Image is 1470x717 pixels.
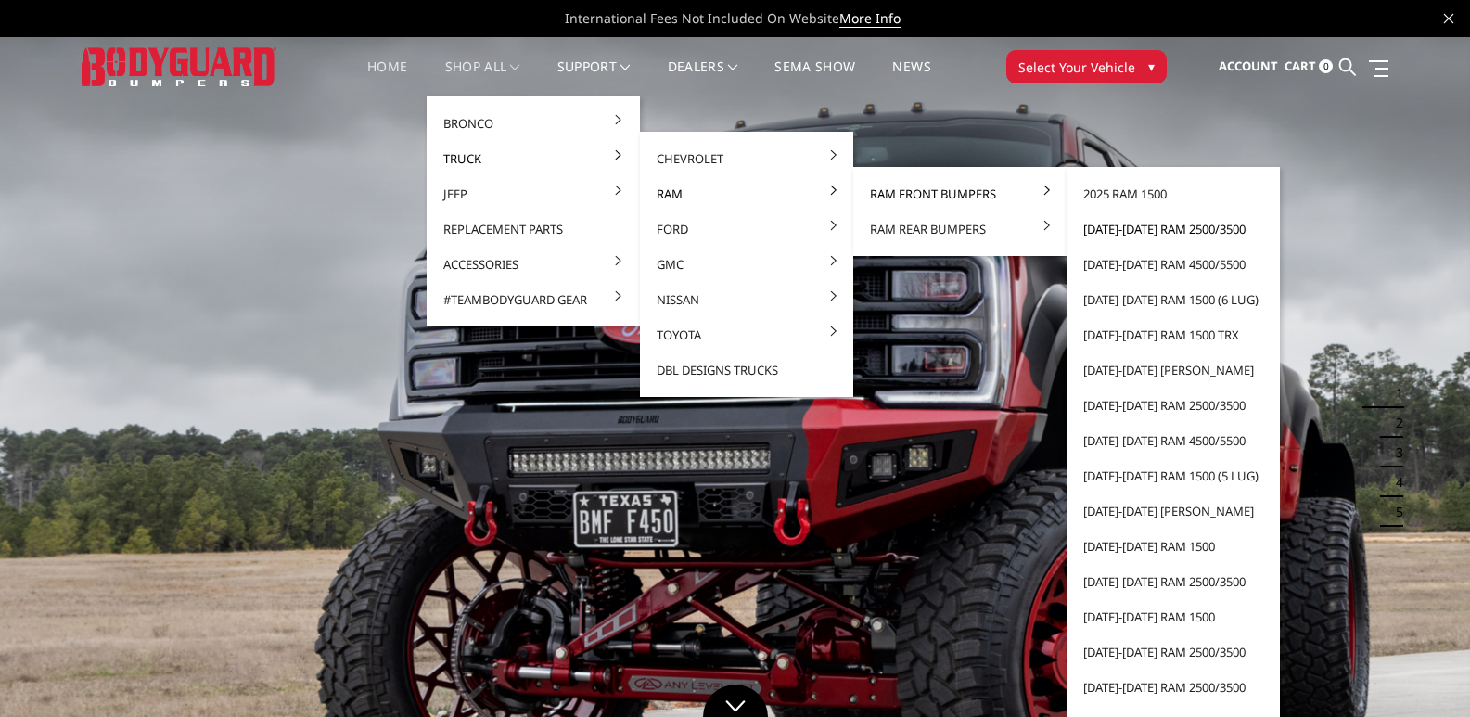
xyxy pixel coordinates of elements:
[82,47,276,85] img: BODYGUARD BUMPERS
[647,317,846,352] a: Toyota
[1074,493,1272,529] a: [DATE]-[DATE] [PERSON_NAME]
[1074,388,1272,423] a: [DATE]-[DATE] Ram 2500/3500
[647,176,846,211] a: Ram
[668,60,738,96] a: Dealers
[1074,529,1272,564] a: [DATE]-[DATE] Ram 1500
[1074,176,1272,211] a: 2025 Ram 1500
[557,60,631,96] a: Support
[1018,58,1135,77] span: Select Your Vehicle
[434,282,633,317] a: #TeamBodyguard Gear
[434,106,633,141] a: Bronco
[1074,423,1272,458] a: [DATE]-[DATE] Ram 4500/5500
[1385,408,1403,438] button: 2 of 5
[434,141,633,176] a: Truck
[1385,378,1403,408] button: 1 of 5
[367,60,407,96] a: Home
[1074,670,1272,705] a: [DATE]-[DATE] Ram 2500/3500
[445,60,520,96] a: shop all
[647,141,846,176] a: Chevrolet
[1074,211,1272,247] a: [DATE]-[DATE] Ram 2500/3500
[861,211,1059,247] a: Ram Rear Bumpers
[434,247,633,282] a: Accessories
[1074,247,1272,282] a: [DATE]-[DATE] Ram 4500/5500
[1219,42,1278,92] a: Account
[703,685,768,717] a: Click to Down
[1074,317,1272,352] a: [DATE]-[DATE] Ram 1500 TRX
[1285,58,1316,74] span: Cart
[1074,634,1272,670] a: [DATE]-[DATE] Ram 2500/3500
[647,247,846,282] a: GMC
[1377,628,1470,717] iframe: Chat Widget
[434,176,633,211] a: Jeep
[861,176,1059,211] a: Ram Front Bumpers
[1074,564,1272,599] a: [DATE]-[DATE] Ram 2500/3500
[434,211,633,247] a: Replacement Parts
[1385,497,1403,527] button: 5 of 5
[1148,57,1155,76] span: ▾
[892,60,930,96] a: News
[1285,42,1333,92] a: Cart 0
[1006,50,1167,83] button: Select Your Vehicle
[1385,438,1403,467] button: 3 of 5
[647,211,846,247] a: Ford
[1074,458,1272,493] a: [DATE]-[DATE] Ram 1500 (5 lug)
[774,60,855,96] a: SEMA Show
[1219,58,1278,74] span: Account
[647,282,846,317] a: Nissan
[839,9,901,28] a: More Info
[1074,282,1272,317] a: [DATE]-[DATE] Ram 1500 (6 lug)
[1385,467,1403,497] button: 4 of 5
[1074,599,1272,634] a: [DATE]-[DATE] Ram 1500
[647,352,846,388] a: DBL Designs Trucks
[1074,352,1272,388] a: [DATE]-[DATE] [PERSON_NAME]
[1319,59,1333,73] span: 0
